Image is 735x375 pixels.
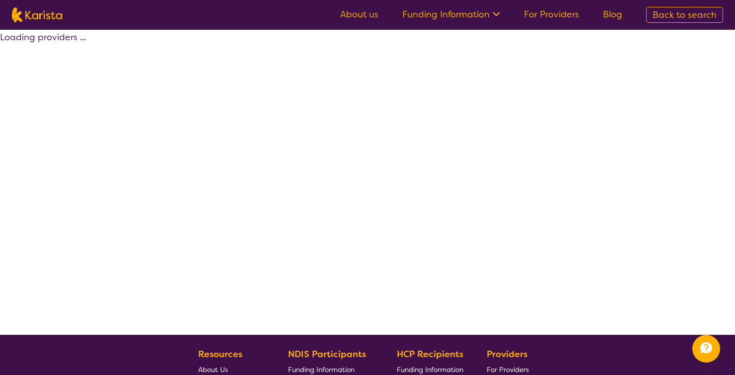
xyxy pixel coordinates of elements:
span: Funding Information [397,365,463,374]
a: Back to search [646,7,723,23]
b: NDIS Participants [288,348,366,360]
a: For Providers [524,8,579,20]
span: About Us [198,365,228,374]
a: Blog [603,8,622,20]
b: HCP Recipients [397,348,463,360]
span: For Providers [487,365,529,374]
button: Channel Menu [692,335,720,363]
span: Funding Information [288,365,355,374]
a: Funding Information [402,8,500,20]
b: Providers [487,348,527,360]
b: Resources [198,348,242,360]
img: Karista logo [12,7,62,22]
span: Back to search [653,9,717,21]
a: About us [340,8,378,20]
